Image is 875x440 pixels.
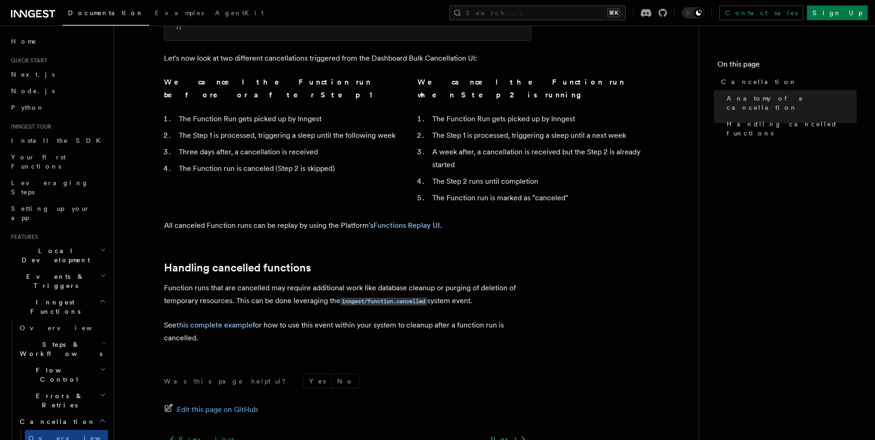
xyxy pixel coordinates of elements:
[7,272,100,290] span: Events & Triggers
[717,73,857,90] a: Cancellation
[16,413,108,430] button: Cancellation
[373,221,440,230] a: Functions Replay UI
[11,137,106,144] span: Install the SDK
[16,340,102,358] span: Steps & Workflows
[16,417,96,426] span: Cancellation
[429,146,649,171] li: A week after, a cancellation is received but the Step 2 is already started
[7,83,108,99] a: Node.js
[723,116,857,141] a: Handling cancelled functions
[721,77,797,86] span: Cancellation
[7,243,108,268] button: Local Development
[164,261,311,274] a: Handling cancelled functions
[7,57,47,64] span: Quick start
[7,268,108,294] button: Events & Triggers
[164,403,258,416] a: Edit this page on GitHub
[429,192,649,204] li: The Function run is marked as "canceled"
[209,3,269,25] a: AgentKit
[149,3,209,25] a: Examples
[332,374,359,388] button: No
[11,87,55,95] span: Node.js
[16,336,108,362] button: Steps & Workflows
[164,319,531,344] p: See for how to use this event within your system to cleanup after a function run is cancelled.
[607,8,620,17] kbd: ⌘K
[16,362,108,388] button: Flow Control
[16,366,100,384] span: Flow Control
[7,123,51,130] span: Inngest tour
[429,175,649,188] li: The Step 2 runs until completion
[164,282,531,308] p: Function runs that are cancelled may require additional work like database cleanup or purging of ...
[449,6,626,20] button: Search...⌘K
[16,320,108,336] a: Overview
[176,129,395,142] li: The Step 1 is processed, triggering a sleep until the following week
[164,377,292,386] p: Was this page helpful?
[7,200,108,226] a: Setting up your app
[11,71,55,78] span: Next.js
[176,162,395,175] li: The Function run is canceled (Step 2 is skipped)
[807,6,868,20] a: Sign Up
[164,52,531,65] p: Let's now look at two different cancellations triggered from the Dashboard Bulk Cancellation UI:
[164,219,531,232] p: All canceled Function runs can be replay by using the Platform's .
[176,321,253,329] a: this complete example
[7,233,38,241] span: Features
[176,146,395,158] li: Three days after, a cancellation is received
[304,374,331,388] button: Yes
[7,294,108,320] button: Inngest Functions
[11,179,89,196] span: Leveraging Steps
[11,205,90,221] span: Setting up your app
[7,66,108,83] a: Next.js
[727,94,857,112] span: Anatomy of a cancellation
[11,37,37,46] span: Home
[20,324,114,332] span: Overview
[340,298,427,305] code: inngest/function.cancelled
[7,132,108,149] a: Install the SDK
[429,113,649,125] li: The Function Run gets picked up by Inngest
[155,9,204,17] span: Examples
[7,175,108,200] a: Leveraging Steps
[682,7,704,18] button: Toggle dark mode
[719,6,803,20] a: Contact sales
[717,59,857,73] h4: On this page
[16,391,100,410] span: Errors & Retries
[7,298,99,316] span: Inngest Functions
[11,153,66,170] span: Your first Functions
[16,388,108,413] button: Errors & Retries
[215,9,264,17] span: AgentKit
[177,403,258,416] span: Edit this page on GitHub
[11,104,45,111] span: Python
[418,78,625,99] strong: We cancel the Function run when Step 2 is running
[7,33,108,50] a: Home
[176,113,395,125] li: The Function Run gets picked up by Inngest
[429,129,649,142] li: The Step 1 is processed, triggering a sleep until a next week
[727,119,857,138] span: Handling cancelled functions
[62,3,149,26] a: Documentation
[68,9,144,17] span: Documentation
[175,23,182,30] span: );
[340,296,427,305] a: inngest/function.cancelled
[7,246,100,265] span: Local Development
[723,90,857,116] a: Anatomy of a cancellation
[7,99,108,116] a: Python
[7,149,108,175] a: Your first Functions
[164,78,373,99] strong: We cancel the Function run before or after Step 1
